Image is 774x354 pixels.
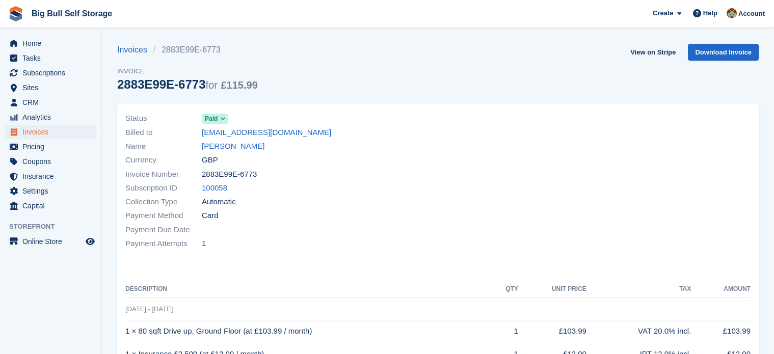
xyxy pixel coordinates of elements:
span: Collection Type [125,196,202,208]
span: Payment Due Date [125,224,202,236]
td: 1 [493,320,518,343]
span: Tasks [22,51,84,65]
span: Home [22,36,84,50]
td: 1 × 80 sqft Drive up, Ground Floor (at £103.99 / month) [125,320,493,343]
span: Create [653,8,673,18]
span: [DATE] - [DATE] [125,305,173,313]
span: Invoice Number [125,169,202,180]
span: 1 [202,238,206,250]
a: Paid [202,113,228,124]
span: 2883E99E-6773 [202,169,257,180]
span: Insurance [22,169,84,183]
span: Subscription ID [125,182,202,194]
a: menu [5,169,96,183]
span: Analytics [22,110,84,124]
span: Storefront [9,222,101,232]
span: Invoices [22,125,84,139]
div: 2883E99E-6773 [117,77,258,91]
a: Download Invoice [688,44,759,61]
a: menu [5,199,96,213]
span: Payment Method [125,210,202,222]
a: menu [5,140,96,154]
th: Description [125,281,493,297]
span: £115.99 [221,79,258,91]
td: £103.99 [691,320,751,343]
span: Coupons [22,154,84,169]
a: menu [5,110,96,124]
th: QTY [493,281,518,297]
a: menu [5,184,96,198]
a: menu [5,66,96,80]
a: Preview store [84,235,96,248]
th: Amount [691,281,751,297]
span: CRM [22,95,84,110]
a: menu [5,234,96,249]
nav: breadcrumbs [117,44,258,56]
span: GBP [202,154,218,166]
a: View on Stripe [626,44,680,61]
td: £103.99 [518,320,586,343]
a: Invoices [117,44,153,56]
img: stora-icon-8386f47178a22dfd0bd8f6a31ec36ba5ce8667c1dd55bd0f319d3a0aa187defe.svg [8,6,23,21]
a: menu [5,36,96,50]
span: for [205,79,217,91]
span: Automatic [202,196,236,208]
a: menu [5,154,96,169]
span: Billed to [125,127,202,139]
span: Currency [125,154,202,166]
span: Paid [205,114,218,123]
span: Online Store [22,234,84,249]
span: Pricing [22,140,84,154]
span: Help [703,8,717,18]
div: VAT 20.0% incl. [586,325,691,337]
a: menu [5,80,96,95]
span: Card [202,210,219,222]
th: Tax [586,281,691,297]
a: [EMAIL_ADDRESS][DOMAIN_NAME] [202,127,331,139]
a: Big Bull Self Storage [28,5,116,22]
span: Capital [22,199,84,213]
span: Subscriptions [22,66,84,80]
th: Unit Price [518,281,586,297]
a: menu [5,125,96,139]
span: Settings [22,184,84,198]
a: [PERSON_NAME] [202,141,264,152]
a: 100058 [202,182,227,194]
a: menu [5,51,96,65]
span: Account [738,9,765,19]
span: Invoice [117,66,258,76]
img: Mike Llewellen Palmer [727,8,737,18]
a: menu [5,95,96,110]
span: Status [125,113,202,124]
span: Sites [22,80,84,95]
span: Name [125,141,202,152]
span: Payment Attempts [125,238,202,250]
